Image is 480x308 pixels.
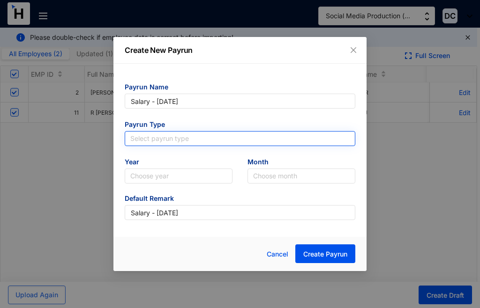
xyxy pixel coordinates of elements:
[247,157,355,169] span: Month
[125,120,355,131] span: Payrun Type
[267,249,288,259] span: Cancel
[295,244,355,263] button: Create Payrun
[260,245,295,264] button: Cancel
[125,194,355,205] span: Default Remark
[348,45,359,55] button: Close
[125,82,355,94] span: Payrun Name
[350,46,357,54] span: close
[125,205,355,220] input: Eg: Salary November
[125,157,232,169] span: Year
[125,94,355,109] input: Eg: November Payrun
[303,249,347,259] span: Create Payrun
[125,44,355,56] p: Create New Payrun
